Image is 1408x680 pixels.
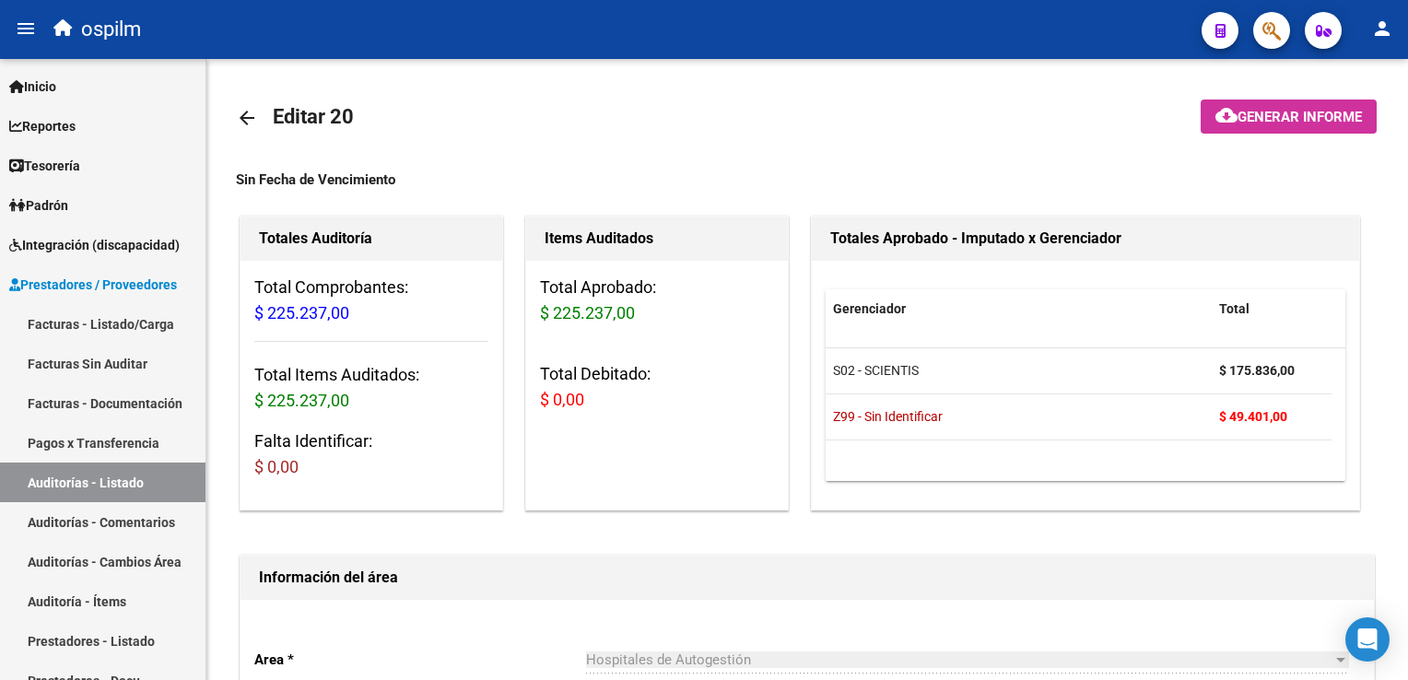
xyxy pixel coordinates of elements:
[826,289,1212,329] datatable-header-cell: Gerenciador
[254,391,349,410] span: $ 225.237,00
[81,9,141,50] span: ospilm
[1219,409,1287,424] strong: $ 49.401,00
[259,563,1355,592] h1: Información del área
[15,18,37,40] mat-icon: menu
[9,156,80,176] span: Tesorería
[254,362,488,414] h3: Total Items Auditados:
[9,76,56,97] span: Inicio
[236,170,1379,190] div: Sin Fecha de Vencimiento
[1201,100,1377,134] button: Generar informe
[273,105,354,128] span: Editar 20
[9,275,177,295] span: Prestadores / Proveedores
[540,361,774,413] h3: Total Debitado:
[833,363,919,378] span: S02 - SCIENTIS
[254,275,488,326] h3: Total Comprobantes:
[259,224,484,253] h1: Totales Auditoría
[1371,18,1393,40] mat-icon: person
[254,428,488,480] h3: Falta Identificar:
[254,303,349,322] span: $ 225.237,00
[540,275,774,326] h3: Total Aprobado:
[1215,104,1238,126] mat-icon: cloud_download
[833,409,943,424] span: Z99 - Sin Identificar
[1345,617,1390,662] div: Open Intercom Messenger
[833,301,906,316] span: Gerenciador
[540,303,635,322] span: $ 225.237,00
[540,390,584,409] span: $ 0,00
[1212,289,1332,329] datatable-header-cell: Total
[830,224,1341,253] h1: Totales Aprobado - Imputado x Gerenciador
[545,224,769,253] h1: Items Auditados
[9,235,180,255] span: Integración (discapacidad)
[9,116,76,136] span: Reportes
[1219,301,1250,316] span: Total
[236,107,258,129] mat-icon: arrow_back
[254,650,586,670] p: Area *
[1219,363,1295,378] strong: $ 175.836,00
[254,457,299,476] span: $ 0,00
[9,195,68,216] span: Padrón
[1238,109,1362,125] span: Generar informe
[586,651,751,668] span: Hospitales de Autogestión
